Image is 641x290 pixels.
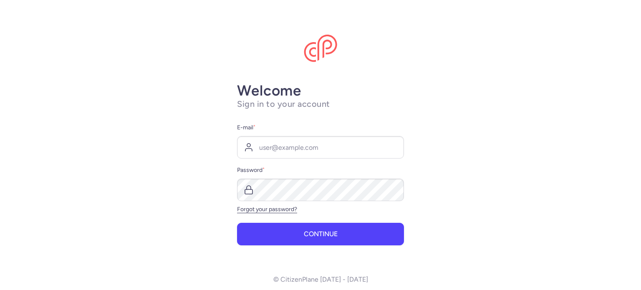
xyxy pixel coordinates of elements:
a: Forgot your password? [237,206,297,213]
span: Continue [304,230,338,238]
img: CitizenPlane logo [304,35,337,62]
label: Password [237,165,404,175]
label: E-mail [237,123,404,133]
h1: Sign in to your account [237,99,404,109]
input: user@example.com [237,136,404,159]
strong: Welcome [237,82,301,99]
button: Continue [237,223,404,245]
p: © CitizenPlane [DATE] - [DATE] [273,276,368,283]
